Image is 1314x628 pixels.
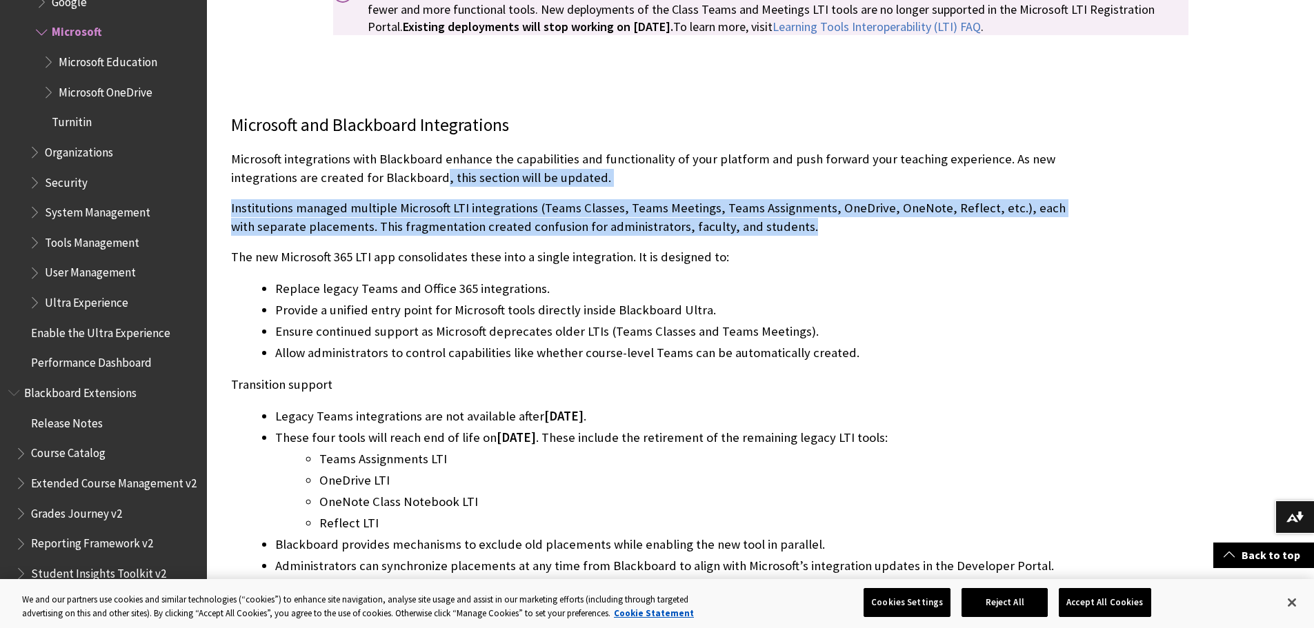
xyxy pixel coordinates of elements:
[275,535,1086,554] li: Blackboard provides mechanisms to exclude old placements while enabling the new tool in parallel.
[45,261,136,280] span: User Management
[59,50,157,69] span: Microsoft Education
[231,150,1086,186] p: Microsoft integrations with Blackboard enhance the capabilities and functionality of your platfor...
[231,248,1086,266] p: The new Microsoft 365 LTI app consolidates these into a single integration. It is designed to:
[319,471,1086,490] li: OneDrive LTI
[275,407,1086,426] li: Legacy Teams integrations are not available after .
[31,442,106,460] span: Course Catalog
[31,412,103,430] span: Release Notes
[275,428,1086,533] li: These four tools will reach end of life on . These include the retirement of the remaining legacy...
[544,408,584,424] span: [DATE]
[962,588,1048,617] button: Reject All
[614,607,694,619] a: More information about your privacy, opens in a new tab
[275,301,1086,320] li: Provide a unified entry point for Microsoft tools directly inside Blackboard Ultra.
[59,81,152,99] span: Microsoft OneDrive
[52,110,92,129] span: Turnitin
[497,429,536,445] span: [DATE]
[22,593,723,620] div: We and our partners use cookies and similar technologies (“cookies”) to enhance site navigation, ...
[31,352,152,370] span: Performance Dashboard
[31,562,166,580] span: Student Insights Toolkit v2
[275,279,1086,298] li: Replace legacy Teams and Office 365 integrations.
[1277,587,1307,618] button: Close
[1059,588,1151,617] button: Accept All Cookies
[31,532,153,551] span: Reporting Framework v2
[319,492,1086,511] li: OneNote Class Notebook LTI
[45,141,113,159] span: Organizations
[52,21,102,39] span: Microsoft
[45,171,88,190] span: Security
[231,113,1086,138] p: Microsoft and Blackboard Integrations
[24,381,137,400] span: Blackboard Extensions
[231,199,1086,235] p: Institutions managed multiple Microsoft LTI integrations (Teams Classes, Teams Meetings, Teams As...
[45,201,150,219] span: System Management
[45,291,128,310] span: Ultra Experience
[275,322,1086,341] li: Ensure continued support as Microsoft deprecates older LTIs (Teams Classes and Teams Meetings).
[773,19,981,35] a: Learning Tools Interoperability (LTI) FAQ
[403,19,673,34] strong: Existing deployments will stop working on [DATE].
[8,381,199,625] nav: Book outline for Blackboard Extensions
[275,556,1086,576] li: Administrators can synchronize placements at any time from Blackboard to align with Microsoft’s i...
[319,514,1086,533] li: Reflect LTI
[31,321,170,340] span: Enable the Ultra Experience
[1213,543,1314,568] a: Back to top
[864,588,950,617] button: Cookies Settings
[31,502,122,520] span: Grades Journey v2
[231,376,1086,394] p: Transition support
[319,449,1086,469] li: Teams Assignments LTI
[45,231,139,250] span: Tools Management
[31,472,197,490] span: Extended Course Management v2
[275,343,1086,363] li: Allow administrators to control capabilities like whether course-level Teams can be automatically...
